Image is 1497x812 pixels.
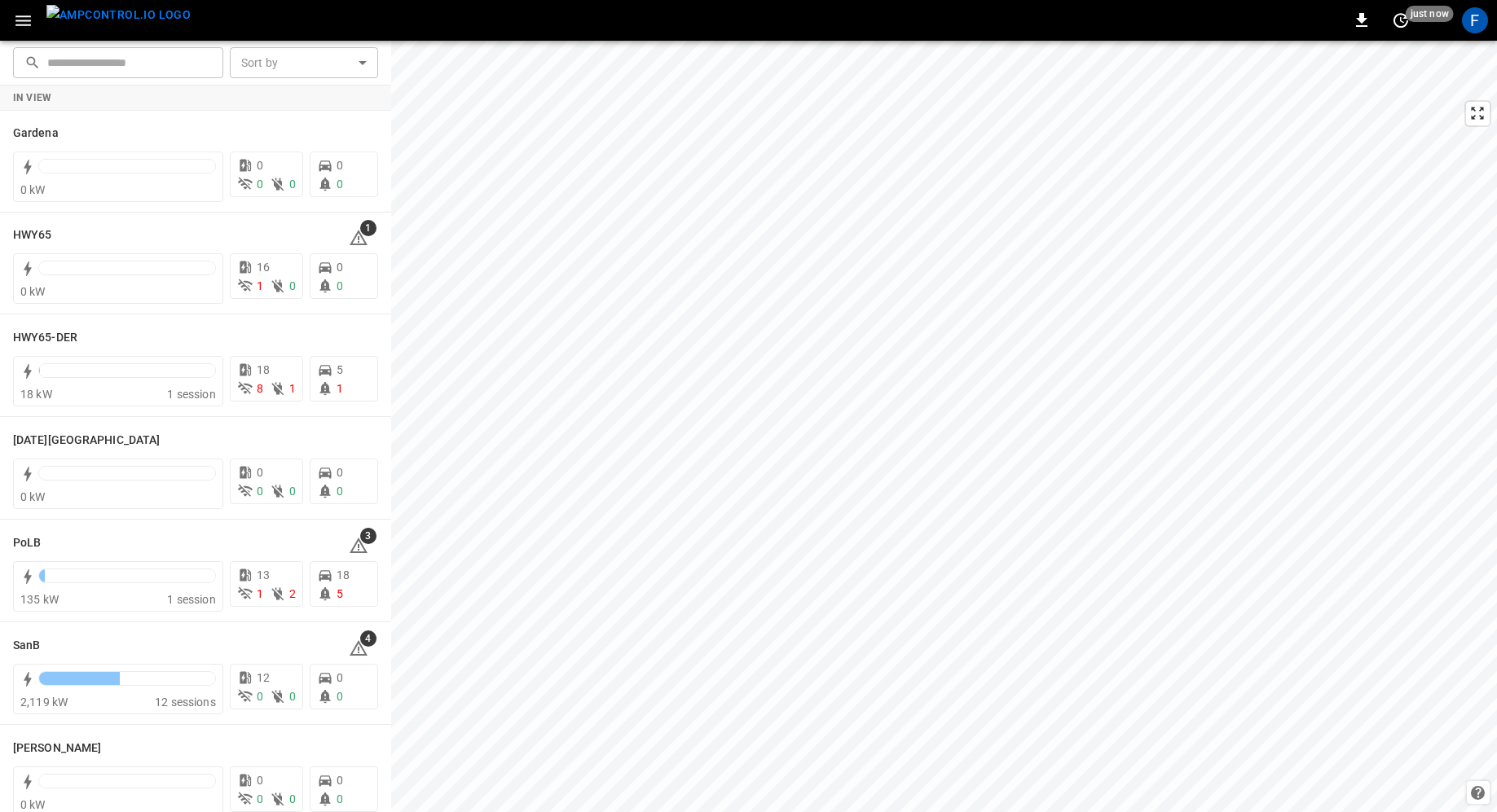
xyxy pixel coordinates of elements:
span: 0 [289,178,296,191]
span: 2,119 kW [20,696,68,709]
span: 1 [257,279,263,292]
span: 0 [257,792,263,805]
span: 16 [257,261,270,274]
span: 0 [337,485,343,498]
span: 0 [257,159,263,172]
span: 0 [257,178,263,191]
span: 1 session [167,593,215,606]
span: 1 [337,382,343,395]
span: just now [1406,6,1454,22]
h6: Karma Center [13,432,160,450]
h6: Gardena [13,125,59,143]
span: 1 session [167,388,215,401]
span: 0 [337,774,343,787]
span: 0 [257,466,263,479]
div: profile-icon [1462,7,1488,33]
span: 12 [257,671,270,684]
span: 0 [337,159,343,172]
span: 0 [337,279,343,292]
span: 0 [337,671,343,684]
span: 0 [289,792,296,805]
span: 1 [360,220,376,236]
span: 3 [360,528,376,544]
span: 0 kW [20,285,46,298]
span: 0 [257,690,263,703]
span: 1 [289,382,296,395]
span: 4 [360,630,376,647]
span: 0 kW [20,798,46,811]
span: 13 [257,568,270,582]
h6: SanB [13,637,40,655]
span: 2 [289,587,296,600]
span: 0 [289,279,296,292]
span: 0 kW [20,490,46,503]
span: 135 kW [20,593,59,606]
span: 0 [337,792,343,805]
span: 18 [257,363,270,376]
strong: In View [13,92,52,103]
span: 0 [337,178,343,191]
img: ampcontrol.io logo [46,5,191,25]
button: set refresh interval [1388,7,1414,33]
span: 8 [257,382,263,395]
span: 0 [289,485,296,498]
span: 0 [257,485,263,498]
span: 5 [337,587,343,600]
span: 5 [337,363,343,376]
h6: HWY65-DER [13,329,77,347]
span: 0 [337,466,343,479]
span: 1 [257,587,263,600]
span: 0 [289,690,296,703]
span: 0 kW [20,183,46,196]
h6: HWY65 [13,226,52,244]
span: 18 kW [20,388,52,401]
span: 0 [337,261,343,274]
h6: PoLB [13,534,41,552]
span: 18 [337,568,350,582]
h6: Vernon [13,740,101,757]
span: 12 sessions [155,696,216,709]
span: 0 [257,774,263,787]
span: 0 [337,690,343,703]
